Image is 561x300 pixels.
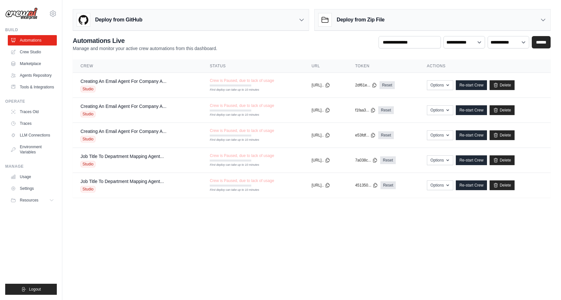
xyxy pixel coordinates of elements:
[81,154,164,159] a: Job Title To Department Mapping Agent...
[81,129,167,134] a: Creating An Email Agent For Company A...
[210,188,251,192] div: First deploy can take up to 10 minutes
[380,181,396,189] a: Reset
[8,172,57,182] a: Usage
[5,284,57,295] button: Logout
[304,59,347,73] th: URL
[8,82,57,92] a: Tools & Integrations
[81,86,95,92] span: Studio
[427,180,453,190] button: Options
[8,130,57,140] a: LLM Connections
[210,113,251,117] div: First deploy can take up to 10 minutes
[355,108,376,113] button: f1faa3...
[8,195,57,205] button: Resources
[8,142,57,157] a: Environment Variables
[456,80,487,90] a: Re-start Crew
[490,180,515,190] a: Delete
[73,45,217,52] p: Manage and monitor your active crew automations from this dashboard.
[5,7,38,20] img: Logo
[490,130,515,140] a: Delete
[355,158,378,163] button: 7a038c...
[210,103,274,108] span: Crew is Paused, due to lack of usage
[490,155,515,165] a: Delete
[419,59,551,73] th: Actions
[81,161,95,167] span: Studio
[378,131,393,139] a: Reset
[8,47,57,57] a: Crew Studio
[355,133,376,138] button: e53fdf...
[355,183,378,188] button: 451350...
[202,59,304,73] th: Status
[29,287,41,292] span: Logout
[5,27,57,33] div: Build
[8,118,57,129] a: Traces
[81,136,95,142] span: Studio
[81,186,95,192] span: Studio
[73,59,202,73] th: Crew
[378,106,393,114] a: Reset
[210,163,251,167] div: First deploy can take up to 10 minutes
[5,164,57,169] div: Manage
[427,80,453,90] button: Options
[347,59,419,73] th: Token
[427,155,453,165] button: Options
[20,198,38,203] span: Resources
[380,81,395,89] a: Reset
[427,130,453,140] button: Options
[95,16,142,24] h3: Deploy from GitHub
[8,107,57,117] a: Traces Old
[210,78,274,83] span: Crew is Paused, due to lack of usage
[81,179,164,184] a: Job Title To Department Mapping Agent...
[427,105,453,115] button: Options
[73,36,217,45] h2: Automations Live
[77,13,90,26] img: GitHub Logo
[456,180,487,190] a: Re-start Crew
[380,156,395,164] a: Reset
[8,70,57,81] a: Agents Repository
[210,153,274,158] span: Crew is Paused, due to lack of usage
[210,88,251,92] div: First deploy can take up to 10 minutes
[210,128,274,133] span: Crew is Paused, due to lack of usage
[210,138,251,142] div: First deploy can take up to 10 minutes
[210,178,274,183] span: Crew is Paused, due to lack of usage
[355,83,377,88] button: 2df61e...
[456,105,487,115] a: Re-start Crew
[8,59,57,69] a: Marketplace
[490,80,515,90] a: Delete
[81,111,95,117] span: Studio
[456,155,487,165] a: Re-start Crew
[8,35,57,46] a: Automations
[8,183,57,194] a: Settings
[490,105,515,115] a: Delete
[81,79,167,84] a: Creating An Email Agent For Company A...
[337,16,384,24] h3: Deploy from Zip File
[5,99,57,104] div: Operate
[456,130,487,140] a: Re-start Crew
[81,104,167,109] a: Creating An Email Agent For Company A...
